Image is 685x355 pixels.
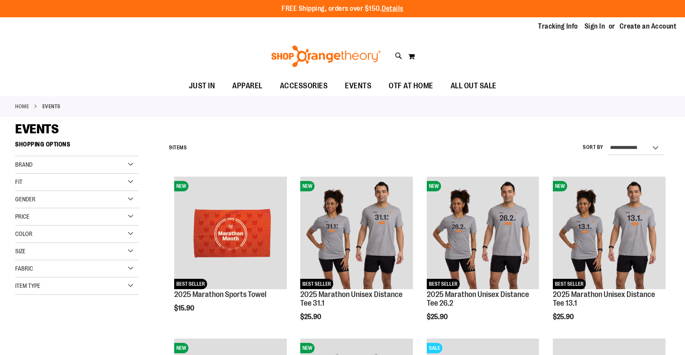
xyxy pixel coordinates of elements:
span: EVENTS [15,122,58,136]
span: $25.90 [427,313,449,321]
span: NEW [553,181,567,191]
a: 2025 Marathon Unisex Distance Tee 31.1NEWBEST SELLER [300,177,413,290]
div: product [549,172,670,342]
span: ACCESSORIES [280,76,328,96]
img: Shop Orangetheory [270,45,382,67]
span: BEST SELLER [553,279,586,289]
span: NEW [427,181,441,191]
span: 9 [169,145,172,151]
span: Color [15,230,32,237]
img: 2025 Marathon Unisex Distance Tee 26.2 [427,177,539,289]
span: OTF AT HOME [389,76,433,96]
a: 2025 Marathon Unisex Distance Tee 13.1 [553,290,655,307]
span: JUST IN [189,76,215,96]
img: 2025 Marathon Unisex Distance Tee 31.1 [300,177,413,289]
span: Fit [15,178,23,185]
span: Size [15,248,26,255]
a: 2025 Marathon Unisex Distance Tee 31.1 [300,290,403,307]
span: $15.90 [174,304,195,312]
img: 2025 Marathon Sports Towel [174,177,287,289]
span: $25.90 [553,313,575,321]
span: NEW [300,181,315,191]
label: Sort By [583,144,604,151]
a: Create an Account [620,22,677,31]
span: BEST SELLER [174,279,207,289]
span: Brand [15,161,32,168]
span: BEST SELLER [300,279,333,289]
a: Details [382,5,403,13]
a: 2025 Marathon Unisex Distance Tee 26.2 [427,290,529,307]
a: Sign In [584,22,605,31]
div: product [296,172,417,342]
span: Item Type [15,282,40,289]
strong: Shopping Options [15,137,139,156]
div: product [170,172,291,334]
strong: EVENTS [42,103,61,110]
span: NEW [174,343,188,353]
a: 2025 Marathon Sports Towel [174,290,266,299]
span: SALE [427,343,442,353]
a: Tracking Info [538,22,578,31]
a: 2025 Marathon Unisex Distance Tee 26.2NEWBEST SELLER [427,177,539,290]
a: 2025 Marathon Unisex Distance Tee 13.1NEWBEST SELLER [553,177,666,290]
span: BEST SELLER [427,279,460,289]
a: Home [15,103,29,110]
img: 2025 Marathon Unisex Distance Tee 13.1 [553,177,666,289]
span: Gender [15,196,36,203]
span: NEW [300,343,315,353]
span: EVENTS [345,76,371,96]
h2: Items [169,141,187,155]
div: product [422,172,544,342]
span: Fabric [15,265,33,272]
a: 2025 Marathon Sports TowelNEWBEST SELLER [174,177,287,290]
span: APPAREL [232,76,263,96]
span: Price [15,213,29,220]
span: ALL OUT SALE [451,76,497,96]
p: FREE Shipping, orders over $150. [282,4,403,14]
span: $25.90 [300,313,322,321]
span: NEW [174,181,188,191]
